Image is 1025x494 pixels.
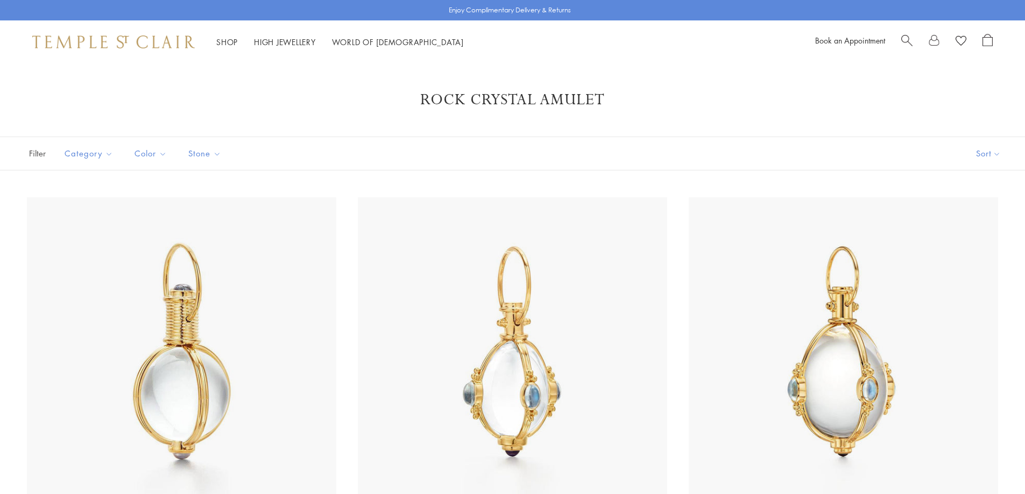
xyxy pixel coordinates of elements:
[901,34,913,50] a: Search
[216,35,464,49] nav: Main navigation
[449,5,571,16] p: Enjoy Complimentary Delivery & Returns
[332,37,464,47] a: World of [DEMOGRAPHIC_DATA]World of [DEMOGRAPHIC_DATA]
[183,147,229,160] span: Stone
[956,34,966,50] a: View Wishlist
[129,147,175,160] span: Color
[254,37,316,47] a: High JewelleryHigh Jewellery
[32,35,195,48] img: Temple St. Clair
[59,147,121,160] span: Category
[216,37,238,47] a: ShopShop
[952,137,1025,170] button: Show sort by
[56,141,121,166] button: Category
[180,141,229,166] button: Stone
[982,34,993,50] a: Open Shopping Bag
[43,90,982,110] h1: Rock Crystal Amulet
[815,35,885,46] a: Book an Appointment
[126,141,175,166] button: Color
